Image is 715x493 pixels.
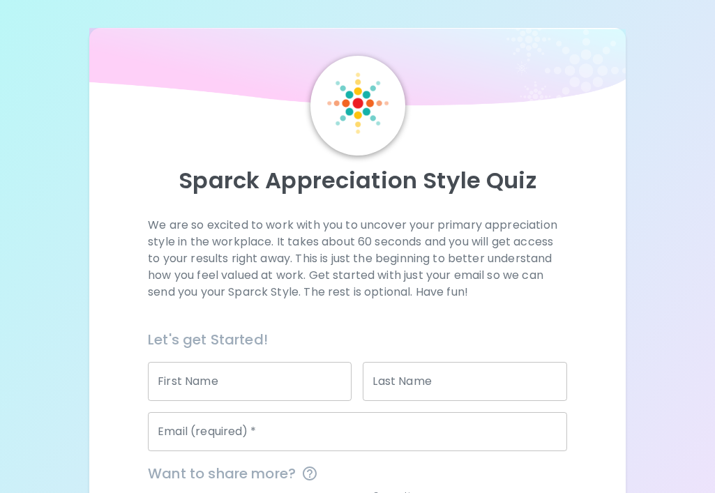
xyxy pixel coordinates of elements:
[148,217,567,301] p: We are so excited to work with you to uncover your primary appreciation style in the workplace. I...
[327,73,389,134] img: Sparck Logo
[89,28,626,112] img: wave
[148,328,567,351] h6: Let's get Started!
[106,167,609,195] p: Sparck Appreciation Style Quiz
[148,462,567,485] span: Want to share more?
[301,465,318,482] svg: This information is completely confidential and only used for aggregated appreciation studies at ...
